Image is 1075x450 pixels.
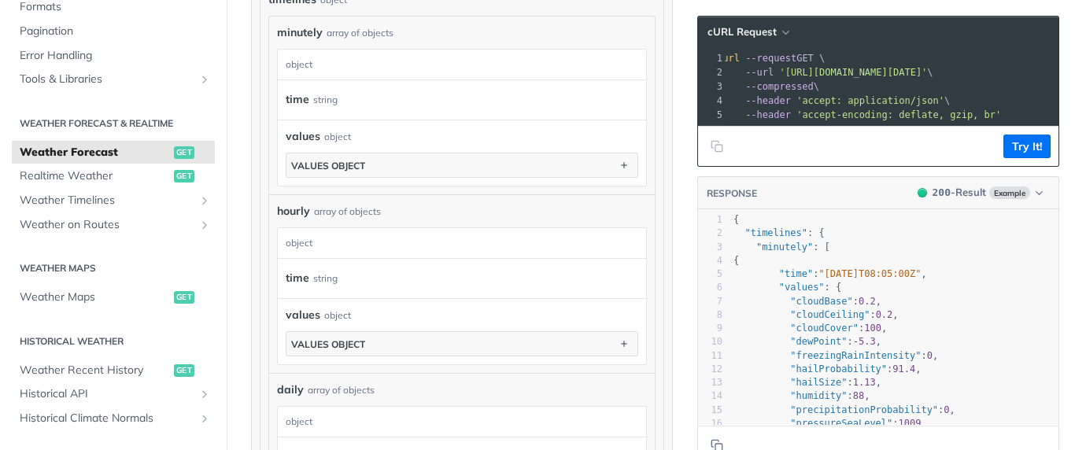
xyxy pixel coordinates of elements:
[286,128,320,145] span: values
[717,95,950,106] span: \
[698,213,722,227] div: 1
[698,417,722,430] div: 16
[20,48,211,64] span: Error Handling
[277,382,304,398] span: daily
[286,307,320,323] span: values
[853,390,864,401] span: 88
[324,130,351,144] div: object
[892,363,915,374] span: 91.4
[790,323,859,334] span: "cloudCover"
[899,418,922,429] span: 1009
[790,377,847,388] span: "hailSize"
[314,205,381,219] div: array of objects
[12,68,215,91] a: Tools & LibrariesShow subpages for Tools & Libraries
[286,332,637,356] button: values object
[698,79,725,94] div: 3
[12,382,215,406] a: Historical APIShow subpages for Historical API
[756,242,813,253] span: "minutely"
[733,214,739,225] span: {
[12,286,215,309] a: Weather Mapsget
[313,267,338,290] div: string
[698,65,725,79] div: 2
[12,164,215,188] a: Realtime Weatherget
[313,88,338,111] div: string
[733,404,955,415] span: : ,
[853,336,859,347] span: -
[853,377,876,388] span: 1.13
[327,26,393,40] div: array of objects
[20,168,170,184] span: Realtime Weather
[198,219,211,231] button: Show subpages for Weather on Routes
[733,323,887,334] span: : ,
[174,364,194,377] span: get
[698,322,722,335] div: 9
[20,145,170,160] span: Weather Forecast
[859,336,876,347] span: 5.3
[702,24,794,40] button: cURL Request
[198,194,211,207] button: Show subpages for Weather Timelines
[278,407,642,437] div: object
[717,53,740,64] span: curl
[790,350,921,361] span: "freezingRainIntensity"
[733,296,881,307] span: : ,
[717,81,819,92] span: \
[796,109,1001,120] span: 'accept-encoding: deflate, gzip, br'
[698,363,722,376] div: 12
[859,296,876,307] span: 0.2
[12,141,215,164] a: Weather Forecastget
[733,363,922,374] span: : ,
[12,116,215,131] h2: Weather Forecast & realtime
[707,25,777,39] span: cURL Request
[745,95,791,106] span: --header
[733,242,830,253] span: : [
[745,67,774,78] span: --url
[733,255,739,266] span: {
[20,24,211,39] span: Pagination
[20,290,170,305] span: Weather Maps
[796,95,944,106] span: 'accept: application/json'
[698,349,722,363] div: 11
[779,282,825,293] span: "values"
[698,376,722,389] div: 13
[286,267,309,290] label: time
[12,407,215,430] a: Historical Climate NormalsShow subpages for Historical Climate Normals
[20,386,194,402] span: Historical API
[278,228,642,258] div: object
[698,404,722,417] div: 15
[174,291,194,304] span: get
[745,109,791,120] span: --header
[198,412,211,425] button: Show subpages for Historical Climate Normals
[733,309,899,320] span: : ,
[733,282,841,293] span: : {
[1003,135,1051,158] button: Try It!
[927,350,933,361] span: 0
[706,135,728,158] button: Copy to clipboard
[790,336,847,347] span: "dewPoint"
[790,296,852,307] span: "cloudBase"
[698,267,722,281] div: 5
[733,377,881,388] span: : ,
[790,363,887,374] span: "hailProbability"
[733,336,881,347] span: : ,
[744,227,807,238] span: "timelines"
[717,53,825,64] span: GET \
[790,390,847,401] span: "humidity"
[698,389,722,403] div: 14
[790,418,892,429] span: "pressureSeaLevel"
[706,186,758,201] button: RESPONSE
[910,185,1051,201] button: 200200-ResultExample
[278,50,642,79] div: object
[698,51,725,65] div: 1
[818,268,921,279] span: "[DATE]T08:05:00Z"
[717,67,933,78] span: \
[277,24,323,41] span: minutely
[698,335,722,349] div: 10
[944,404,949,415] span: 0
[733,418,927,429] span: : ,
[733,268,927,279] span: : ,
[790,309,870,320] span: "cloudCeiling"
[277,203,310,219] span: hourly
[779,268,813,279] span: "time"
[733,390,870,401] span: : ,
[918,188,927,197] span: 200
